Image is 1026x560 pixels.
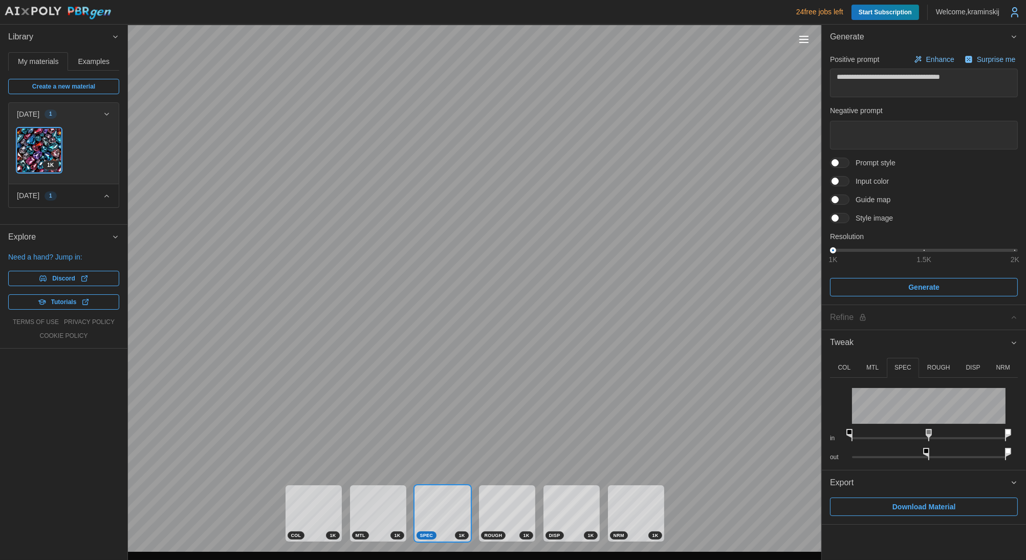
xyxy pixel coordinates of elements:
[49,110,52,118] span: 1
[830,54,879,64] p: Positive prompt
[822,305,1026,330] button: Refine
[8,79,119,94] a: Create a new material
[894,363,911,372] p: SPEC
[911,52,957,67] button: Enhance
[51,295,77,309] span: Tutorials
[652,532,658,539] span: 1 K
[838,363,851,372] p: COL
[830,105,1018,116] p: Negative prompt
[17,109,39,119] p: [DATE]
[587,532,594,539] span: 1 K
[614,532,624,539] span: NRM
[17,128,61,173] a: C4KCD0UGtSyWS02OgK9h1K
[977,54,1017,64] p: Surprise me
[849,195,890,205] span: Guide map
[908,278,940,296] span: Generate
[849,213,893,223] span: Style image
[996,363,1010,372] p: NRM
[892,498,956,515] span: Download Material
[852,5,919,20] a: Start Subscription
[8,252,119,262] p: Need a hand? Jump in:
[64,318,115,327] a: privacy policy
[830,231,1018,242] p: Resolution
[830,278,1018,296] button: Generate
[39,332,88,340] a: cookie policy
[420,532,433,539] span: SPEC
[394,532,400,539] span: 1 K
[4,6,112,20] img: AIxPoly PBRgen
[830,25,1010,50] span: Generate
[78,58,110,65] span: Examples
[822,50,1026,305] div: Generate
[13,318,59,327] a: terms of use
[830,311,1010,324] div: Refine
[830,453,844,462] p: out
[330,532,336,539] span: 1 K
[859,5,912,20] span: Start Subscription
[17,190,39,201] p: [DATE]
[797,32,811,47] button: Toggle viewport controls
[549,532,560,539] span: DISP
[52,271,75,286] span: Discord
[523,532,529,539] span: 1 K
[8,25,112,50] span: Library
[459,532,465,539] span: 1 K
[849,158,896,168] span: Prompt style
[822,25,1026,50] button: Generate
[9,184,119,207] button: [DATE]1
[291,532,301,539] span: COL
[9,103,119,125] button: [DATE]1
[18,58,58,65] span: My materials
[822,495,1026,524] div: Export
[966,363,980,372] p: DISP
[830,330,1010,355] span: Tweak
[17,128,61,172] img: C4KCD0UGtSyWS02OgK9h
[49,192,52,200] span: 1
[485,532,503,539] span: ROUGH
[9,125,119,184] div: [DATE]1
[822,330,1026,355] button: Tweak
[8,294,119,310] a: Tutorials
[796,7,843,17] p: 24 free jobs left
[47,161,54,169] span: 1 K
[926,54,956,64] p: Enhance
[8,225,112,250] span: Explore
[830,434,844,443] p: in
[356,532,365,539] span: MTL
[32,79,95,94] span: Create a new material
[822,355,1026,469] div: Tweak
[830,470,1010,496] span: Export
[962,52,1018,67] button: Surprise me
[822,470,1026,496] button: Export
[866,363,879,372] p: MTL
[936,7,999,17] p: Welcome, kraminskij
[849,176,889,186] span: Input color
[830,498,1018,516] button: Download Material
[8,271,119,286] a: Discord
[927,363,950,372] p: ROUGH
